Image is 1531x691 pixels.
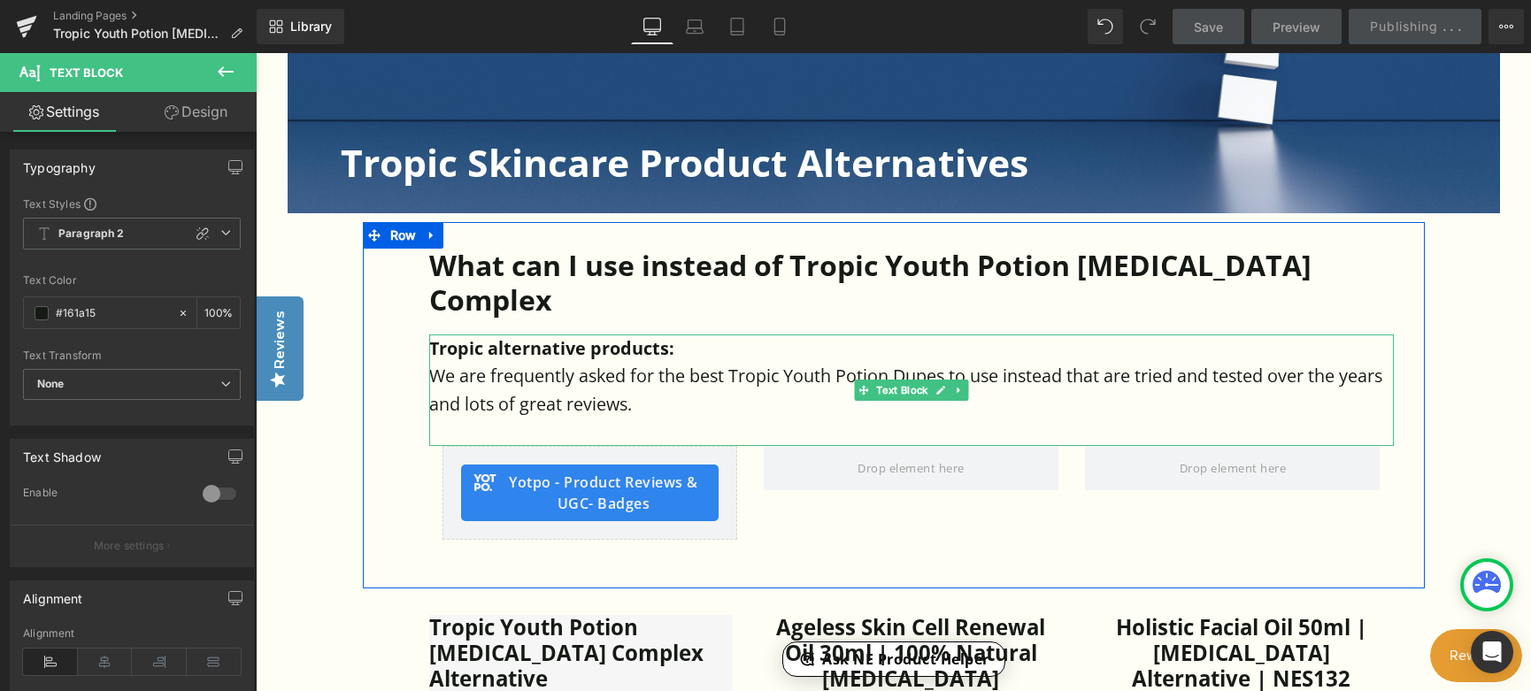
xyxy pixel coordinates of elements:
[1174,576,1266,629] iframe: Button to open loyalty program pop-up
[85,87,1244,132] h2: Tropic Skincare Product Alternatives
[165,169,188,196] a: Expand / Collapse
[53,27,223,41] span: Tropic Youth Potion [MEDICAL_DATA] Complex Alternative Products (Tropic Youth Potion Dupes)
[56,303,169,323] input: Color
[23,486,185,504] div: Enable
[631,9,673,44] a: Desktop
[23,274,241,287] div: Text Color
[53,9,257,23] a: Landing Pages
[333,441,394,460] span: - Badges
[1471,631,1513,673] div: Open Intercom Messenger
[173,309,1138,365] p: We are frequently asked for the best Tropic Youth Potion Dupes to use instead that are tried and ...
[23,196,241,211] div: Text Styles
[257,9,344,44] a: New Library
[842,562,1128,638] a: Holistic Facial Oil 50ml | [MEDICAL_DATA] Alternative | NES132
[694,326,712,348] a: Expand / Collapse
[1273,18,1320,36] span: Preview
[23,440,101,465] div: Text Shadow
[132,92,260,132] a: Design
[716,9,758,44] a: Tablet
[290,19,332,35] span: Library
[173,196,1138,264] h1: What can I use instead of Tropic Youth Potion [MEDICAL_DATA] Complex
[23,581,83,606] div: Alignment
[248,418,449,461] span: Yotpo - Product Reviews & UGC
[173,283,419,307] strong: Tropic alternative products:
[512,562,798,664] a: Ageless Skin Cell Renewal Oil 30ml | 100% Natural [MEDICAL_DATA] Alternative | NES709
[23,349,241,362] div: Text Transform
[37,377,65,390] b: None
[130,169,165,196] span: Row
[1251,9,1342,44] a: Preview
[58,226,125,242] b: Paragraph 2
[197,297,240,328] div: %
[1088,9,1123,44] button: Undo
[617,326,675,348] span: Text Block
[23,150,96,175] div: Typography
[23,627,241,640] div: Alignment
[173,562,477,638] h3: Tropic Youth Potion [MEDICAL_DATA] Complex Alternative
[673,9,716,44] a: Laptop
[1130,9,1166,44] button: Redo
[758,9,801,44] a: Mobile
[1194,18,1223,36] span: Save
[94,538,165,554] p: More settings
[1489,9,1524,44] button: More
[50,65,123,80] span: Text Block
[11,525,253,566] button: More settings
